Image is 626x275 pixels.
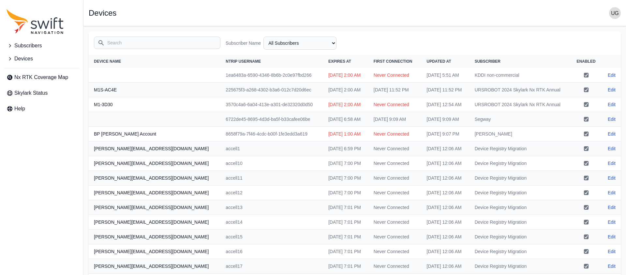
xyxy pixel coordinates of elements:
a: Edit [608,204,616,211]
td: [DATE] 6:58 AM [323,112,368,127]
td: [DATE] 12:06 AM [422,230,469,244]
td: Device Registry Migration [469,200,571,215]
td: Never Connected [368,68,422,83]
td: Never Connected [368,156,422,171]
a: Skylark Status [4,87,79,100]
td: Never Connected [368,97,422,112]
td: [DATE] 7:01 PM [323,200,368,215]
a: Nx RTK Coverage Map [4,71,79,84]
td: Segway [469,112,571,127]
span: Updated At [427,59,451,64]
td: [DATE] 12:06 AM [422,156,469,171]
th: [PERSON_NAME][EMAIL_ADDRESS][DOMAIN_NAME] [89,200,220,215]
a: Edit [608,101,616,108]
th: [PERSON_NAME][EMAIL_ADDRESS][DOMAIN_NAME] [89,171,220,186]
td: 3570c4a6-6a04-413e-a301-de32320d0d50 [220,97,323,112]
td: Never Connected [368,171,422,186]
a: Edit [608,219,616,225]
td: accell12 [220,186,323,200]
td: [DATE] 9:07 PM [422,127,469,141]
td: Never Connected [368,244,422,259]
a: Edit [608,131,616,137]
th: Device Name [89,55,220,68]
td: [DATE] 7:01 PM [323,259,368,274]
td: URSROBOT 2024 Skylark Nx RTK Annual [469,83,571,97]
td: Never Connected [368,186,422,200]
td: 225675f3-a268-4302-b3a6-012c7d20d6ec [220,83,323,97]
th: [PERSON_NAME][EMAIL_ADDRESS][DOMAIN_NAME] [89,259,220,274]
td: [DATE] 1:00 AM [323,127,368,141]
a: Help [4,102,79,115]
td: accell15 [220,230,323,244]
td: [DATE] 12:06 AM [422,244,469,259]
span: First Connection [374,59,412,64]
td: URSROBOT 2024 Skylark Nx RTK Annual [469,97,571,112]
th: [PERSON_NAME][EMAIL_ADDRESS][DOMAIN_NAME] [89,230,220,244]
img: user photo [609,7,621,19]
td: Never Connected [368,200,422,215]
a: Edit [608,145,616,152]
td: [DATE] 2:00 AM [323,68,368,83]
td: accell17 [220,259,323,274]
td: [DATE] 12:06 AM [422,259,469,274]
input: Search [94,37,220,49]
th: NTRIP Username [220,55,323,68]
td: accell1 [220,141,323,156]
td: 8658f79a-7f46-4cdc-b00f-1fe3edd3a619 [220,127,323,141]
th: BP [PERSON_NAME] Account [89,127,220,141]
span: Devices [14,55,33,63]
td: [DATE] 12:06 AM [422,141,469,156]
a: Edit [608,116,616,122]
td: Never Connected [368,127,422,141]
a: Edit [608,175,616,181]
td: Device Registry Migration [469,259,571,274]
td: [DATE] 12:06 AM [422,171,469,186]
th: [PERSON_NAME][EMAIL_ADDRESS][DOMAIN_NAME] [89,156,220,171]
button: Devices [4,52,79,65]
th: [PERSON_NAME][EMAIL_ADDRESS][DOMAIN_NAME] [89,141,220,156]
th: M1S-AC4E [89,83,220,97]
th: [PERSON_NAME][EMAIL_ADDRESS][DOMAIN_NAME] [89,186,220,200]
td: [DATE] 7:00 PM [323,171,368,186]
th: [PERSON_NAME][EMAIL_ADDRESS][DOMAIN_NAME] [89,244,220,259]
td: [DATE] 7:01 PM [323,244,368,259]
td: Device Registry Migration [469,156,571,171]
td: [DATE] 7:00 PM [323,156,368,171]
td: Never Connected [368,230,422,244]
a: Edit [608,160,616,167]
a: Edit [608,72,616,78]
span: Help [14,105,25,113]
td: [DATE] 9:09 AM [422,112,469,127]
td: accell14 [220,215,323,230]
td: [PERSON_NAME] [469,127,571,141]
button: Subscribers [4,39,79,52]
span: Subscribers [14,42,42,50]
th: Enabled [571,55,602,68]
th: M1-3D30 [89,97,220,112]
td: 6722de45-8695-4d3d-ba5f-b33cafee06be [220,112,323,127]
td: accell13 [220,200,323,215]
td: accell16 [220,244,323,259]
span: Nx RTK Coverage Map [14,73,68,81]
td: [DATE] 7:01 PM [323,215,368,230]
span: Skylark Status [14,89,48,97]
h1: Devices [89,9,116,17]
td: Device Registry Migration [469,171,571,186]
a: Edit [608,87,616,93]
td: Never Connected [368,259,422,274]
a: Edit [608,263,616,269]
td: [DATE] 2:00 AM [323,83,368,97]
td: Device Registry Migration [469,141,571,156]
span: Expires At [328,59,351,64]
td: Device Registry Migration [469,186,571,200]
td: [DATE] 12:06 AM [422,200,469,215]
a: Edit [608,248,616,255]
td: [DATE] 12:54 AM [422,97,469,112]
a: Edit [608,189,616,196]
td: accell10 [220,156,323,171]
th: [PERSON_NAME][EMAIL_ADDRESS][DOMAIN_NAME] [89,215,220,230]
label: Subscriber Name [226,40,261,46]
td: [DATE] 5:51 AM [422,68,469,83]
td: [DATE] 9:09 AM [368,112,422,127]
td: Device Registry Migration [469,244,571,259]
